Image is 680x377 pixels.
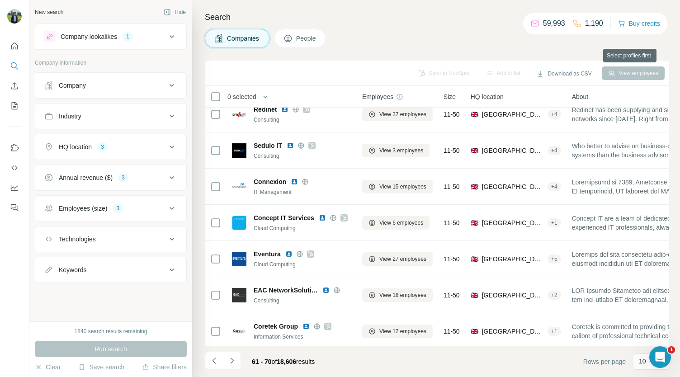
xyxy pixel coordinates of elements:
span: 11-50 [444,146,460,155]
button: Save search [78,363,124,372]
button: View 12 employees [362,325,433,338]
span: About [572,92,589,101]
span: 18,606 [277,358,296,365]
img: Logo of Concept IT Services [232,216,246,230]
div: + 4 [548,110,561,118]
div: + 4 [548,146,561,155]
button: Download as CSV [530,67,598,80]
p: 10 [639,357,646,366]
span: 0 selected [227,92,256,101]
span: 🇬🇧 [471,327,478,336]
img: LinkedIn logo [291,178,298,185]
button: View 3 employees [362,144,430,157]
button: Clear [35,363,61,372]
span: 🇬🇧 [471,146,478,155]
button: Navigate to previous page [205,352,223,370]
div: Information Services [254,333,351,341]
span: 🇬🇧 [471,254,478,264]
button: Keywords [35,259,186,281]
span: 🇬🇧 [471,182,478,191]
button: HQ location3 [35,136,186,158]
img: LinkedIn logo [287,142,294,149]
button: Use Surfe on LinkedIn [7,140,22,156]
span: Employees [362,92,393,101]
div: Cloud Computing [254,260,351,269]
div: Cloud Computing [254,224,351,232]
div: HQ location [59,142,92,151]
div: Technologies [59,235,96,244]
div: Employees (size) [59,204,107,213]
span: View 18 employees [379,291,426,299]
div: Industry [59,112,81,121]
span: Redinet [254,105,277,114]
img: Logo of Eventura [232,252,246,266]
p: 59,993 [543,18,565,29]
button: Search [7,58,22,74]
span: View 6 employees [379,219,423,227]
img: LinkedIn logo [281,106,288,113]
span: 11-50 [444,218,460,227]
span: 🇬🇧 [471,291,478,300]
div: Consulting [254,297,351,305]
button: Share filters [142,363,187,372]
span: 61 - 70 [252,358,272,365]
img: LinkedIn logo [319,214,326,221]
button: Buy credits [618,17,660,30]
span: View 3 employees [379,146,423,155]
span: [GEOGRAPHIC_DATA], [GEOGRAPHIC_DATA] [482,254,544,264]
div: 3 [97,143,108,151]
div: + 1 [548,219,561,227]
span: 🇬🇧 [471,110,478,119]
button: Company [35,75,186,96]
button: View 18 employees [362,288,433,302]
button: Annual revenue ($)3 [35,167,186,188]
span: View 12 employees [379,327,426,335]
span: [GEOGRAPHIC_DATA], [GEOGRAPHIC_DATA], [GEOGRAPHIC_DATA] [482,182,544,191]
div: 3 [118,174,128,182]
img: LinkedIn logo [302,323,310,330]
span: [GEOGRAPHIC_DATA], [GEOGRAPHIC_DATA], [GEOGRAPHIC_DATA] [482,146,544,155]
button: Navigate to next page [223,352,241,370]
button: Use Surfe API [7,160,22,176]
span: [GEOGRAPHIC_DATA], [GEOGRAPHIC_DATA], [GEOGRAPHIC_DATA] [482,291,544,300]
span: Concept IT Services [254,213,314,222]
div: + 5 [548,255,561,263]
span: of [272,358,277,365]
p: 1,190 [585,18,603,29]
span: View 15 employees [379,183,426,191]
img: LinkedIn logo [322,287,330,294]
span: 1 [668,346,675,353]
span: [GEOGRAPHIC_DATA], [GEOGRAPHIC_DATA], [GEOGRAPHIC_DATA] [482,327,544,336]
span: results [252,358,315,365]
img: Logo of Redinet [232,107,246,122]
span: Sedulo IT [254,141,282,150]
span: 11-50 [444,110,460,119]
span: People [296,34,317,43]
img: LinkedIn logo [285,250,293,258]
span: Rows per page [583,357,626,366]
span: [GEOGRAPHIC_DATA], [GEOGRAPHIC_DATA], [GEOGRAPHIC_DATA] [482,110,544,119]
h4: Search [205,11,669,24]
span: Companies [227,34,260,43]
span: Size [444,92,456,101]
span: Connexion [254,177,286,186]
span: HQ location [471,92,504,101]
button: Employees (size)3 [35,198,186,219]
div: + 4 [548,183,561,191]
span: Coretek Group [254,322,298,331]
div: New search [35,8,63,16]
button: View 6 employees [362,216,430,230]
img: Logo of EAC NetworkSolutions [232,288,246,302]
div: IT Management [254,188,351,196]
div: + 1 [548,327,561,335]
div: Consulting [254,152,351,160]
button: Technologies [35,228,186,250]
img: Logo of Sedulo IT [232,143,246,158]
div: + 2 [548,291,561,299]
img: Logo of Coretek Group [232,324,246,339]
button: Quick start [7,38,22,54]
span: Eventura [254,250,281,259]
button: Company lookalikes1 [35,26,186,47]
span: 🇬🇧 [471,218,478,227]
button: Industry [35,105,186,127]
